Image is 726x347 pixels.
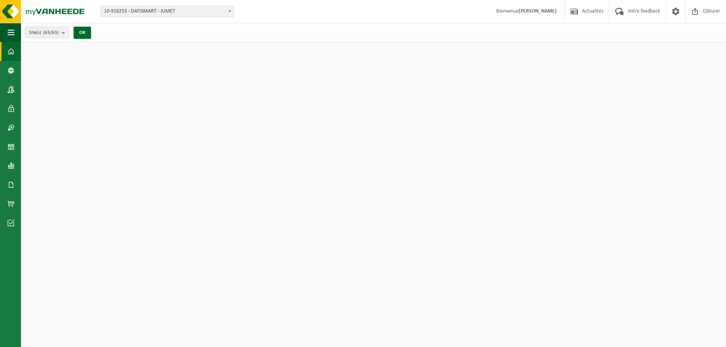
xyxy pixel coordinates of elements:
[29,27,59,38] span: Site(s)
[101,6,234,17] span: 10-918253 - DATISMART - JUMET
[43,30,59,35] count: (63/63)
[519,8,557,14] strong: [PERSON_NAME]
[74,27,91,39] button: OK
[25,27,69,38] button: Site(s)(63/63)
